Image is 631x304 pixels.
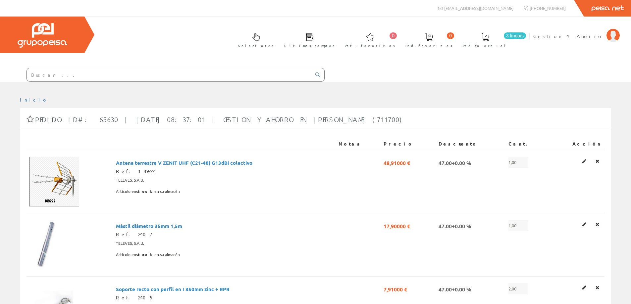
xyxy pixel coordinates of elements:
[405,42,452,49] span: Ped. favoritos
[530,5,566,11] span: [PHONE_NUMBER]
[439,283,471,294] span: 47.00+0.00 %
[232,27,277,52] a: Selectores
[381,138,436,150] th: Precio
[508,157,528,168] span: 1,00
[508,283,528,294] span: 2,00
[238,42,274,49] span: Selectores
[504,32,526,39] span: 3 línea/s
[533,33,603,39] span: Gestion Y Ahorro
[20,97,48,103] a: Inicio
[384,220,410,231] span: 17,90000 €
[136,189,154,194] b: stock
[508,220,528,231] span: 1,00
[580,220,588,229] a: Editar
[116,238,144,249] span: TELEVES, S.A.U.
[35,115,404,123] span: Pedido ID#: 65630 | [DATE] 08:37:01 | GESTION Y AHORRO EN [PERSON_NAME] (711700)
[116,157,252,168] span: Antena terrestre V ZENIT UHF (C21-48) G13dBi colectivo
[136,252,154,257] b: stock
[390,32,397,39] span: 0
[594,157,601,165] a: Eliminar
[116,168,333,175] div: Ref. 149222
[580,157,588,165] a: Editar
[384,157,410,168] span: 48,91000 €
[533,27,620,34] a: Gestion Y Ahorro
[439,220,471,231] span: 47.00+0.00 %
[463,42,508,49] span: Pedido actual
[116,294,333,301] div: Ref. 2405
[594,283,601,292] a: Eliminar
[116,220,182,231] span: Mástil diámetro 35mm 1,5m
[18,23,67,48] img: Grupo Peisa
[447,32,454,39] span: 0
[550,138,605,150] th: Acción
[345,42,395,49] span: Art. favoritos
[29,157,79,206] img: Foto artículo Antena terrestre V ZENIT UHF (C21-48) G13dBi colectivo (150.9x150)
[456,27,528,52] a: 3 línea/s Pedido actual
[116,231,333,238] div: Ref. 2407
[506,138,550,150] th: Cant.
[436,138,505,150] th: Descuento
[116,283,230,294] span: Soporte recto con perfil en I 350mm zinc + RPR
[116,186,180,197] span: Artículo en en su almacén
[444,5,513,11] span: [EMAIL_ADDRESS][DOMAIN_NAME]
[384,283,407,294] span: 7,91000 €
[284,42,335,49] span: Últimas compras
[594,220,601,229] a: Eliminar
[116,249,180,260] span: Artículo en en su almacén
[439,157,471,168] span: 47.00+0.00 %
[116,175,144,186] span: TELEVES, S.A.U.
[29,220,60,270] img: Foto artículo Mástil diámetro 35mm 1,5m (91.875x150)
[27,68,311,81] input: Buscar ...
[336,138,381,150] th: Notas
[580,283,588,292] a: Editar
[278,27,338,52] a: Últimas compras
